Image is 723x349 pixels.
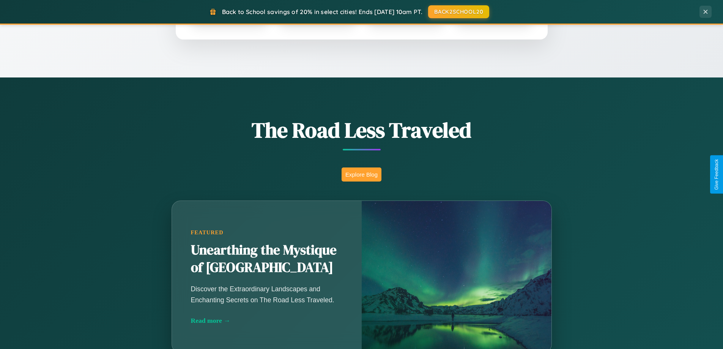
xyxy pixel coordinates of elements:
[428,5,489,18] button: BACK2SCHOOL20
[342,167,381,182] button: Explore Blog
[191,229,343,236] div: Featured
[222,8,422,16] span: Back to School savings of 20% in select cities! Ends [DATE] 10am PT.
[714,159,719,190] div: Give Feedback
[191,242,343,276] h2: Unearthing the Mystique of [GEOGRAPHIC_DATA]
[134,115,589,145] h1: The Road Less Traveled
[191,284,343,305] p: Discover the Extraordinary Landscapes and Enchanting Secrets on The Road Less Traveled.
[191,317,343,325] div: Read more →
